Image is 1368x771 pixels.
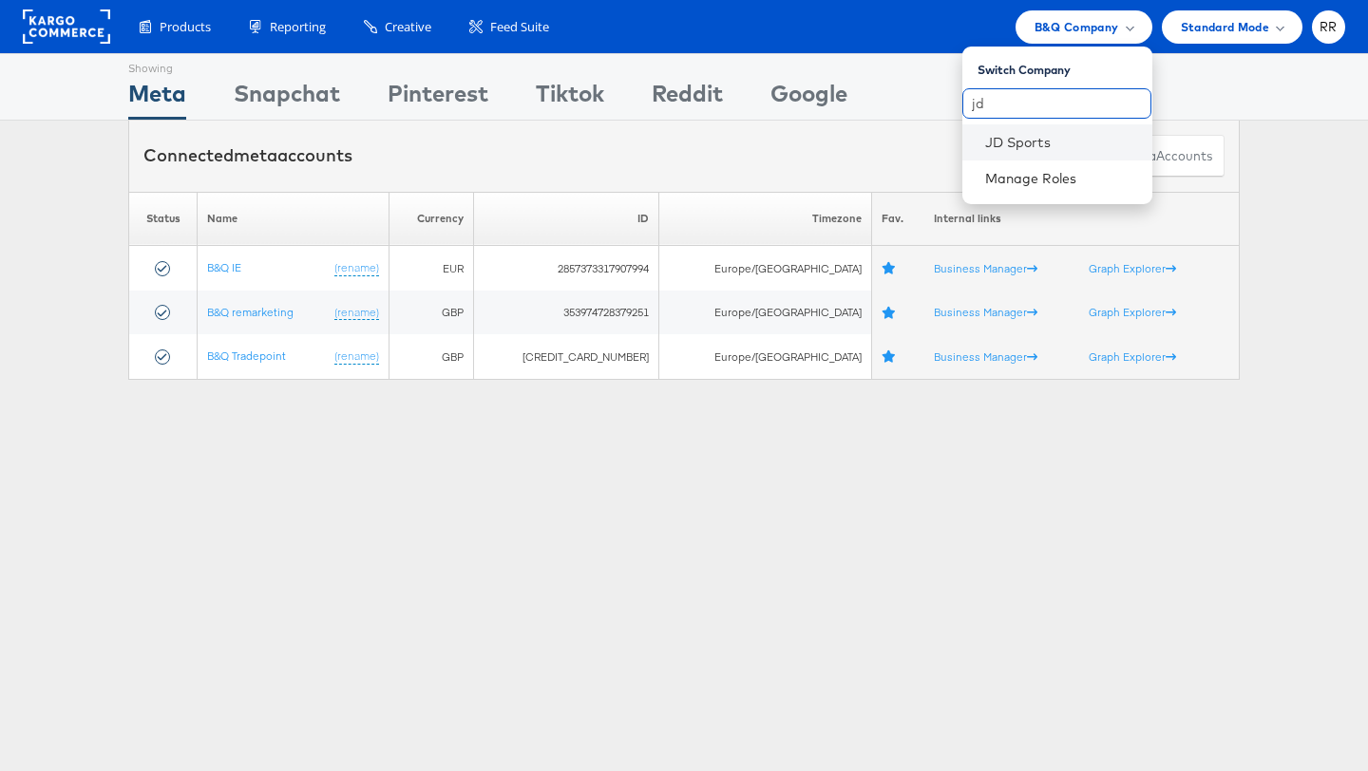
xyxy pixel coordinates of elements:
span: meta [234,144,277,166]
td: Europe/[GEOGRAPHIC_DATA] [659,334,871,379]
td: Europe/[GEOGRAPHIC_DATA] [659,246,871,291]
a: Graph Explorer [1089,349,1176,364]
span: B&Q Company [1035,17,1119,37]
div: Tiktok [536,77,604,120]
a: Business Manager [934,305,1037,319]
div: Google [770,77,847,120]
a: B&Q remarketing [207,305,294,319]
a: B&Q Tradepoint [207,348,286,363]
div: Snapchat [234,77,340,120]
th: Timezone [659,192,871,246]
td: 353974728379251 [474,291,659,335]
div: Showing [128,54,186,77]
div: Reddit [652,77,723,120]
input: Search [962,88,1151,119]
span: Products [160,18,211,36]
a: B&Q IE [207,260,241,274]
span: Standard Mode [1181,17,1269,37]
td: [CREDIT_CARD_NUMBER] [474,334,659,379]
span: Feed Suite [490,18,549,36]
a: (rename) [334,348,379,365]
td: 2857373317907994 [474,246,659,291]
div: Switch Company [978,54,1152,78]
a: Graph Explorer [1089,305,1176,319]
td: Europe/[GEOGRAPHIC_DATA] [659,291,871,335]
a: Graph Explorer [1089,261,1176,275]
div: Connected accounts [143,143,352,168]
a: (rename) [334,305,379,321]
a: JD Sports [985,133,1137,152]
th: Status [129,192,198,246]
span: Reporting [270,18,326,36]
span: RR [1320,21,1338,33]
td: GBP [389,334,474,379]
div: Meta [128,77,186,120]
div: Pinterest [388,77,488,120]
th: Name [198,192,389,246]
span: Creative [385,18,431,36]
a: Business Manager [934,349,1037,364]
a: Business Manager [934,261,1037,275]
td: GBP [389,291,474,335]
td: EUR [389,246,474,291]
th: ID [474,192,659,246]
th: Currency [389,192,474,246]
a: Manage Roles [985,170,1077,187]
a: (rename) [334,260,379,276]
